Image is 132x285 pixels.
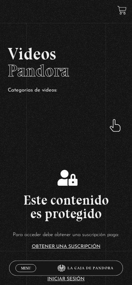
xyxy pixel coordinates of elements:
[8,86,125,95] p: Categorías de videos:
[47,277,85,282] a: Iniciar Sesión
[8,45,125,79] h2: Videos
[19,271,33,276] span: Cerrar
[117,6,127,15] a: View your shopping cart
[32,244,101,249] a: Obtener una suscripción
[8,60,69,81] span: Pandora
[21,266,31,270] span: Menu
